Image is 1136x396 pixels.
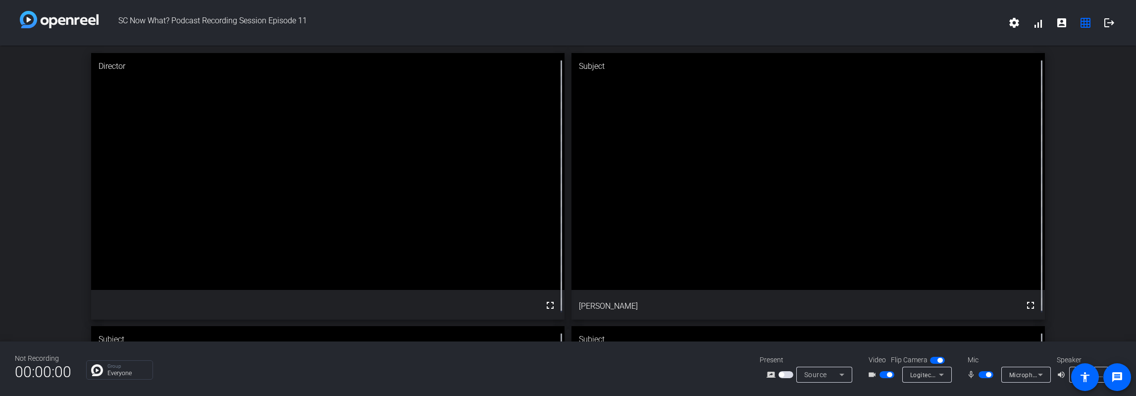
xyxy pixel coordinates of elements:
div: Director [91,53,565,80]
div: Speaker [1057,355,1116,365]
mat-icon: settings [1008,17,1020,29]
mat-icon: volume_up [1057,369,1069,381]
mat-icon: logout [1103,17,1115,29]
mat-icon: mic_none [967,369,979,381]
mat-icon: fullscreen [544,299,556,311]
span: Source [804,371,827,379]
img: Chat Icon [91,364,103,376]
span: Video [869,355,886,365]
div: Subject [571,53,1045,80]
span: SC Now What? Podcast Recording Session Episode 11 [99,11,1002,35]
mat-icon: message [1111,371,1123,383]
mat-icon: account_box [1056,17,1068,29]
mat-icon: grid_on [1080,17,1091,29]
mat-icon: fullscreen [1025,299,1036,311]
div: Present [760,355,859,365]
mat-icon: accessibility [1079,371,1091,383]
span: Flip Camera [891,355,928,365]
mat-icon: screen_share_outline [767,369,778,381]
div: Subject [91,326,565,353]
span: Logitech BRIO (046d:085e) [910,371,987,379]
span: 00:00:00 [15,360,71,384]
p: Everyone [107,370,148,376]
div: Subject [571,326,1045,353]
button: signal_cellular_alt [1026,11,1050,35]
img: white-gradient.svg [20,11,99,28]
div: Not Recording [15,353,71,364]
div: Mic [958,355,1057,365]
mat-icon: videocam_outline [868,369,879,381]
p: Group [107,364,148,369]
span: Microphone (Logitech BRIO) [1009,371,1089,379]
